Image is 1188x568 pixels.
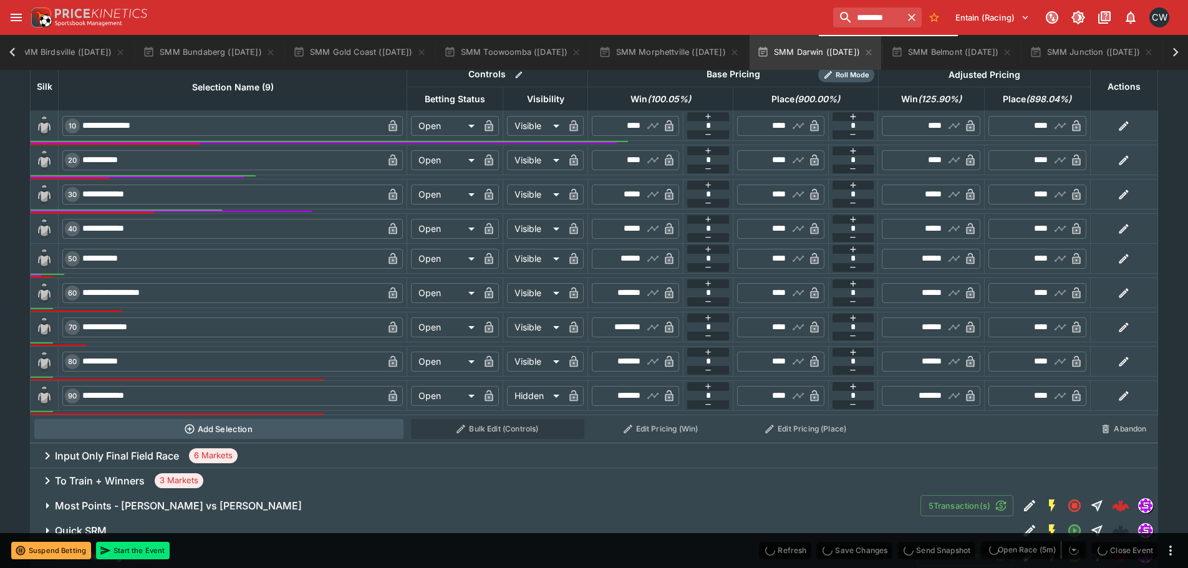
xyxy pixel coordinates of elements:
[1112,497,1129,514] img: logo-cerberus--red.svg
[65,224,79,233] span: 40
[1041,6,1063,29] button: Connected to PK
[507,185,564,205] div: Visible
[1018,494,1041,517] button: Edit Detail
[34,150,54,170] img: blank-silk.png
[34,352,54,372] img: blank-silk.png
[1112,497,1129,514] div: f2c063c7-4c89-4333-b31b-26882850914c
[66,122,79,130] span: 10
[1067,523,1082,538] svg: Open
[96,542,170,559] button: Start the Event
[411,92,499,107] span: Betting Status
[34,185,54,205] img: blank-silk.png
[1139,524,1152,537] img: simulator
[135,35,283,70] button: SMM Bundaberg ([DATE])
[1094,419,1154,439] button: Abandon
[980,541,1086,559] div: split button
[507,317,564,337] div: Visible
[34,116,54,136] img: blank-silk.png
[31,62,59,110] th: Silk
[155,474,203,487] span: 3 Markets
[948,7,1037,27] button: Select Tenant
[34,419,403,439] button: Add Selection
[758,92,854,107] span: Place(900.00%)
[1067,6,1089,29] button: Toggle light/dark mode
[831,70,874,80] span: Roll Mode
[924,7,944,27] button: No Bookmarks
[1063,494,1086,517] button: Closed
[1108,493,1133,518] a: f2c063c7-4c89-4333-b31b-26882850914c
[5,6,27,29] button: open drawer
[411,185,479,205] div: Open
[1086,519,1108,542] button: Straight
[411,283,479,303] div: Open
[55,499,302,513] h6: Most Points - [PERSON_NAME] vs [PERSON_NAME]
[178,80,287,95] span: Selection Name (9)
[1063,519,1086,542] button: Open
[34,219,54,239] img: blank-silk.png
[55,450,179,463] h6: Input Only Final Field Race
[411,386,479,406] div: Open
[11,542,91,559] button: Suspend Betting
[1149,7,1169,27] div: Clint Wallis
[737,419,875,439] button: Edit Pricing (Place)
[511,67,527,83] button: Bulk edit
[507,249,564,269] div: Visible
[34,249,54,269] img: blank-silk.png
[1093,6,1116,29] button: Documentation
[591,35,746,70] button: SMM Morphettville ([DATE])
[920,495,1013,516] button: 5Transaction(s)
[1041,519,1063,542] button: SGM Enabled
[1146,4,1173,31] button: Clint Wallis
[411,116,479,136] div: Open
[66,323,79,332] span: 70
[1018,519,1041,542] button: Edit Detail
[65,190,79,199] span: 30
[1138,523,1153,538] div: simulator
[65,156,79,165] span: 20
[27,5,52,30] img: PriceKinetics Logo
[411,249,479,269] div: Open
[507,150,564,170] div: Visible
[794,92,840,107] em: ( 900.00 %)
[65,357,79,366] span: 80
[1090,62,1157,110] th: Actions
[647,92,691,107] em: ( 100.05 %)
[1119,6,1142,29] button: Notifications
[989,92,1085,107] span: Place(898.04%)
[1041,494,1063,517] button: SGM Enabled
[34,386,54,406] img: blank-silk.png
[30,518,1018,543] button: Quick SRM
[55,21,122,26] img: Sportsbook Management
[286,35,434,70] button: SMM Gold Coast ([DATE])
[189,450,238,462] span: 6 Markets
[1026,92,1071,107] em: ( 898.04 %)
[507,386,564,406] div: Hidden
[702,67,765,82] div: Base Pricing
[55,9,147,18] img: PriceKinetics
[65,254,79,263] span: 50
[1163,543,1178,558] button: more
[513,92,578,107] span: Visibility
[55,474,145,488] h6: To Train + Winners
[1067,498,1082,513] svg: Closed
[833,7,902,27] input: search
[1022,35,1161,70] button: SMM Junction ([DATE])
[507,352,564,372] div: Visible
[407,62,588,87] th: Controls
[887,92,975,107] span: Win(125.90%)
[507,219,564,239] div: Visible
[878,62,1090,87] th: Adjusted Pricing
[411,352,479,372] div: Open
[884,35,1020,70] button: SMM Belmont ([DATE])
[507,116,564,136] div: Visible
[1138,498,1153,513] div: simulator
[411,150,479,170] div: Open
[1139,499,1152,513] img: simulator
[750,35,881,70] button: SMM Darwin ([DATE])
[55,524,107,537] h6: Quick SRM
[34,317,54,337] img: blank-silk.png
[30,493,920,518] button: Most Points - [PERSON_NAME] vs [PERSON_NAME]
[507,283,564,303] div: Visible
[617,92,705,107] span: Win(100.05%)
[411,317,479,337] div: Open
